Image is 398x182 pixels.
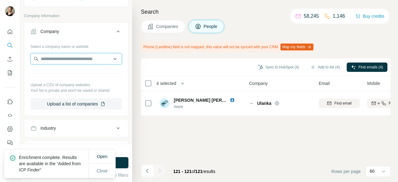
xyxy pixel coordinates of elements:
[97,168,108,174] span: Close
[5,6,15,16] img: Avatar
[30,82,122,88] p: Upload a CSV of company websites.
[5,54,15,65] button: Enrich CSV
[174,104,242,110] span: mozo
[230,98,235,103] img: LinkedIn logo
[24,121,128,136] button: Industry
[5,110,15,121] button: Use Surfe API
[24,142,128,157] button: HQ location
[249,80,268,86] span: Company
[97,154,107,159] span: Open
[19,154,89,173] p: Enrichment complete. Results are available in the “Added from ICP Finder“
[280,44,313,50] button: Map my fields
[51,148,101,153] div: 1866 search results remaining
[254,63,303,72] button: Sync to HubSpot (4)
[304,12,319,20] p: 58,245
[334,100,351,106] span: Find email
[40,28,59,35] div: Company
[192,169,195,174] span: of
[355,12,384,21] button: Buy credits
[160,98,169,108] img: Avatar
[319,80,330,86] span: Email
[5,26,15,37] button: Quick start
[173,169,192,174] span: 121 - 121
[319,99,360,108] button: Find email
[156,80,176,86] span: 4 selected
[5,40,15,51] button: Search
[249,101,254,106] img: Logo of Ulanka
[257,100,271,106] span: Ulanka
[359,64,383,70] span: Find emails (4)
[92,151,112,162] button: Open
[174,98,248,103] span: [PERSON_NAME] [PERSON_NAME]
[141,7,391,16] h4: Search
[5,124,15,135] button: Dashboard
[30,98,122,110] button: Upload a list of companies
[306,63,344,72] button: Add to list (4)
[5,96,15,107] button: Use Surfe on LinkedIn
[141,42,315,52] div: Phone (Landline) field is not mapped, this value will not be synced with your CRM
[331,168,361,175] span: Rows per page
[92,165,112,176] button: Close
[156,23,179,30] span: Companies
[141,165,153,177] button: Navigate to previous page
[24,13,128,19] p: Company information
[30,88,122,93] p: Your list is private and won't be saved or shared.
[333,12,345,20] p: 1,146
[30,41,122,49] div: Select a company name or website
[5,67,15,78] button: My lists
[5,137,15,148] button: Feedback
[40,125,56,131] div: Industry
[367,80,380,86] span: Mobile
[173,169,215,174] span: results
[370,168,375,174] p: 60
[204,23,218,30] span: People
[24,24,128,41] button: Company
[347,63,387,72] button: Find emails (4)
[195,169,202,174] span: 121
